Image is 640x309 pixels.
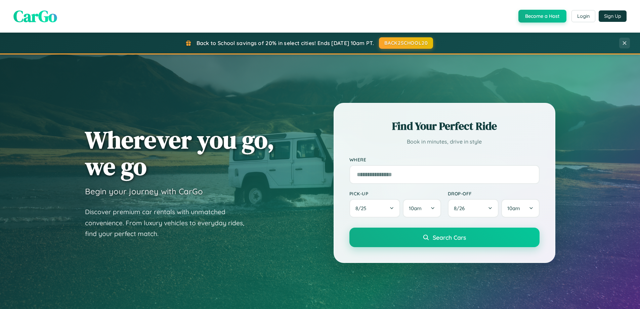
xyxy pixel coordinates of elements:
span: CarGo [13,5,57,27]
span: 10am [507,205,520,211]
button: 10am [403,199,441,218]
span: 8 / 26 [454,205,468,211]
h2: Find Your Perfect Ride [349,119,540,133]
button: BACK2SCHOOL20 [379,37,433,49]
h3: Begin your journey with CarGo [85,186,203,196]
p: Discover premium car rentals with unmatched convenience. From luxury vehicles to everyday rides, ... [85,206,253,239]
button: Search Cars [349,228,540,247]
button: Become a Host [518,10,566,23]
button: 8/26 [448,199,499,218]
span: 8 / 25 [355,205,370,211]
button: Login [571,10,595,22]
p: Book in minutes, drive in style [349,137,540,147]
button: 10am [501,199,539,218]
label: Where [349,157,540,162]
label: Pick-up [349,191,441,196]
span: 10am [409,205,422,211]
button: 8/25 [349,199,400,218]
h1: Wherever you go, we go [85,126,274,180]
label: Drop-off [448,191,540,196]
span: Search Cars [433,234,466,241]
span: Back to School savings of 20% in select cities! Ends [DATE] 10am PT. [197,40,374,46]
button: Sign Up [599,10,627,22]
